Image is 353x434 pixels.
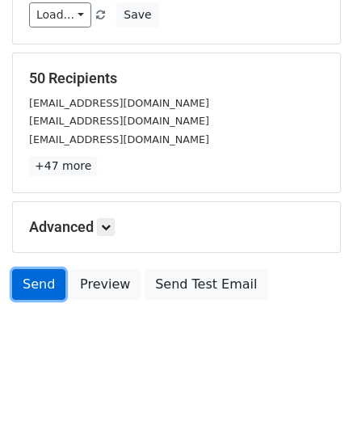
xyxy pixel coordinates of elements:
[29,156,97,176] a: +47 more
[29,2,91,27] a: Load...
[29,97,209,109] small: [EMAIL_ADDRESS][DOMAIN_NAME]
[29,70,324,87] h5: 50 Recipients
[272,356,353,434] iframe: Chat Widget
[69,269,141,300] a: Preview
[29,218,324,236] h5: Advanced
[29,133,209,145] small: [EMAIL_ADDRESS][DOMAIN_NAME]
[145,269,267,300] a: Send Test Email
[116,2,158,27] button: Save
[12,269,65,300] a: Send
[29,115,209,127] small: [EMAIL_ADDRESS][DOMAIN_NAME]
